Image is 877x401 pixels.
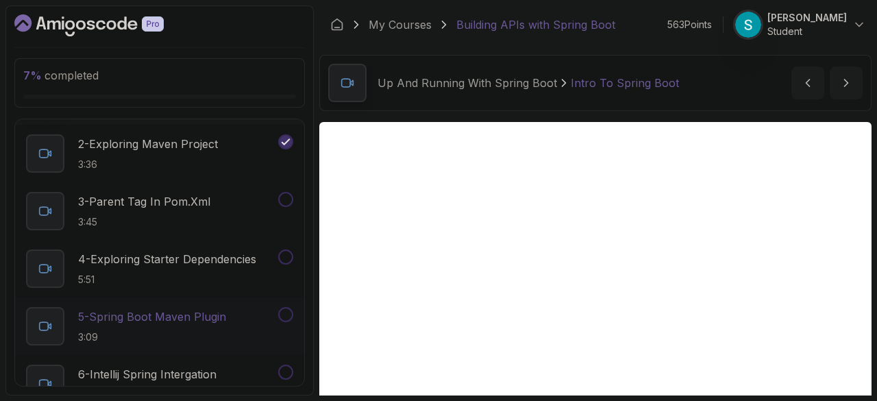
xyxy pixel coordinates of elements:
[378,75,557,91] p: Up And Running With Spring Boot
[456,16,615,33] p: Building APIs with Spring Boot
[26,134,293,173] button: 2-Exploring Maven Project3:36
[369,16,432,33] a: My Courses
[791,66,824,99] button: previous content
[26,192,293,230] button: 3-Parent Tag In pom.xml3:45
[78,251,256,267] p: 4 - Exploring Starter Dependencies
[767,25,847,38] p: Student
[78,158,218,171] p: 3:36
[767,11,847,25] p: [PERSON_NAME]
[14,14,195,36] a: Dashboard
[78,136,218,152] p: 2 - Exploring Maven Project
[23,69,99,82] span: completed
[571,75,679,91] p: Intro To Spring Boot
[735,12,761,38] img: user profile image
[78,215,210,229] p: 3:45
[78,308,226,325] p: 5 - Spring Boot Maven Plugin
[23,69,42,82] span: 7 %
[26,307,293,345] button: 5-Spring Boot Maven Plugin3:09
[78,193,210,210] p: 3 - Parent Tag In pom.xml
[330,18,344,32] a: Dashboard
[78,273,256,287] p: 5:51
[830,66,863,99] button: next content
[26,250,293,288] button: 4-Exploring Starter Dependencies5:51
[78,366,217,382] p: 6 - Intellij Spring Intergation
[667,18,712,32] p: 563 Points
[78,330,226,344] p: 3:09
[734,11,866,38] button: user profile image[PERSON_NAME]Student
